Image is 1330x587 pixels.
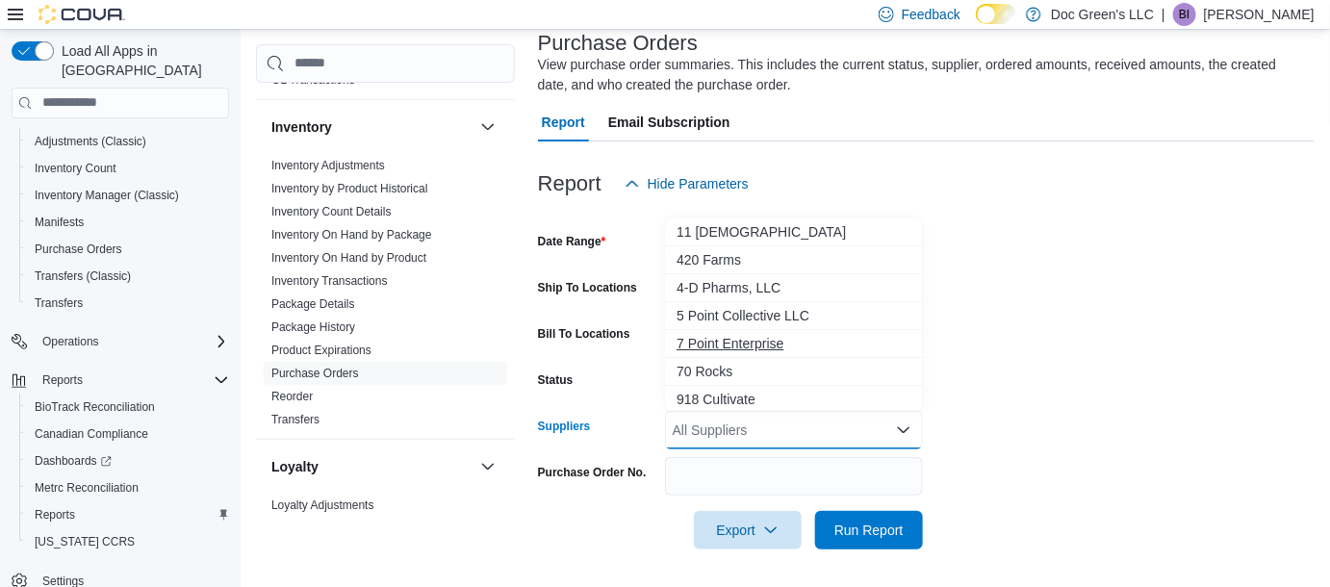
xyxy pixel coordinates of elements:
span: Transfers [271,412,320,427]
span: Feedback [902,5,960,24]
a: Inventory Manager (Classic) [27,184,187,207]
span: BioTrack Reconciliation [27,396,229,419]
button: Reports [4,367,237,394]
span: Report [542,103,585,141]
span: Dashboards [27,449,229,472]
span: Run Report [834,521,904,540]
span: Washington CCRS [27,530,229,553]
span: Transfers (Classic) [27,265,229,288]
button: Close list of options [896,422,911,438]
button: BioTrack Reconciliation [19,394,237,421]
p: Doc Green's LLC [1051,3,1154,26]
a: BioTrack Reconciliation [27,396,163,419]
a: Transfers (Classic) [27,265,139,288]
a: Inventory Count [27,157,124,180]
a: Package Details [271,297,355,311]
h3: Inventory [271,117,332,137]
a: Dashboards [27,449,119,472]
span: Canadian Compliance [35,426,148,442]
button: [US_STATE] CCRS [19,528,237,555]
span: 7 Point Enterprise [677,334,911,353]
span: Transfers (Classic) [35,268,131,284]
span: Purchase Orders [271,366,359,381]
label: Status [538,372,574,388]
span: Export [705,511,790,549]
span: Inventory Manager (Classic) [35,188,179,203]
span: BioTrack Reconciliation [35,399,155,415]
button: Inventory [476,115,499,139]
span: Metrc Reconciliation [27,476,229,499]
button: Inventory [271,117,473,137]
span: Inventory Count [35,161,116,176]
a: Inventory On Hand by Product [271,251,426,265]
label: Bill To Locations [538,326,630,342]
button: Operations [4,328,237,355]
span: Manifests [35,215,84,230]
button: Export [694,511,802,549]
a: Inventory Adjustments [271,159,385,172]
label: Ship To Locations [538,280,637,295]
div: View purchase order summaries. This includes the current status, supplier, ordered amounts, recei... [538,55,1305,95]
span: Adjustments (Classic) [35,134,146,149]
span: Email Subscription [608,103,730,141]
button: Purchase Orders [19,236,237,263]
span: Purchase Orders [35,242,122,257]
a: Metrc Reconciliation [27,476,146,499]
a: [US_STATE] CCRS [27,530,142,553]
a: Canadian Compliance [27,422,156,446]
button: Reports [19,501,237,528]
span: Loyalty Adjustments [271,498,374,513]
button: Hide Parameters [617,165,756,203]
a: Inventory On Hand by Package [271,228,432,242]
a: Inventory by Product Historical [271,182,428,195]
button: 420 Farms [665,246,923,274]
a: Product Expirations [271,344,371,357]
button: 7 Point Enterprise [665,330,923,358]
a: Inventory Count Details [271,205,392,218]
p: | [1162,3,1165,26]
span: 11 [DEMOGRAPHIC_DATA] [677,222,911,242]
span: Product Expirations [271,343,371,358]
div: Loyalty [256,494,515,548]
input: Dark Mode [976,4,1016,24]
a: Loyalty Redemption Values [271,522,411,535]
a: Dashboards [19,447,237,474]
span: Reports [35,369,229,392]
span: Manifests [27,211,229,234]
label: Suppliers [538,419,591,434]
span: Reports [35,507,75,523]
h3: Report [538,172,601,195]
span: Inventory Count [27,157,229,180]
h3: Purchase Orders [538,32,698,55]
span: Reports [27,503,229,526]
span: 5 Point Collective LLC [677,306,911,325]
span: Loyalty Redemption Values [271,521,411,536]
img: Cova [38,5,125,24]
h3: Loyalty [271,457,319,476]
span: Dashboards [35,453,112,469]
button: Run Report [815,511,923,549]
span: Package Details [271,296,355,312]
span: Dark Mode [976,24,977,25]
span: Inventory by Product Historical [271,181,428,196]
button: Inventory Manager (Classic) [19,182,237,209]
a: Purchase Orders [271,367,359,380]
button: Manifests [19,209,237,236]
a: Purchase Orders [27,238,130,261]
label: Purchase Order No. [538,465,647,480]
span: Transfers [35,295,83,311]
button: Transfers [19,290,237,317]
button: Metrc Reconciliation [19,474,237,501]
button: Inventory Count [19,155,237,182]
button: 11 Rositas [665,218,923,246]
div: Inventory [256,154,515,439]
span: Transfers [27,292,229,315]
p: [PERSON_NAME] [1204,3,1315,26]
button: Transfers (Classic) [19,263,237,290]
a: Reports [27,503,83,526]
span: Package History [271,319,355,335]
a: Reorder [271,390,313,403]
button: Reports [35,369,90,392]
span: BI [1179,3,1189,26]
span: Operations [42,334,99,349]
